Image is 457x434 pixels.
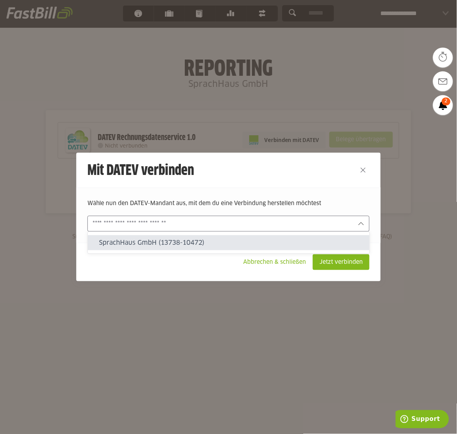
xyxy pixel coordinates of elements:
[88,235,370,250] sl-option: SprachHaus GmbH (13738-10472)
[396,410,449,430] iframe: Öffnet ein Widget, in dem Sie weitere Informationen finden
[236,254,313,270] sl-button: Abbrechen & schließen
[87,199,370,208] p: Wähle nun den DATEV-Mandant aus, mit dem du eine Verbindung herstellen möchtest
[313,254,370,270] sl-button: Jetzt verbinden
[433,95,453,115] a: 2
[442,98,451,106] span: 2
